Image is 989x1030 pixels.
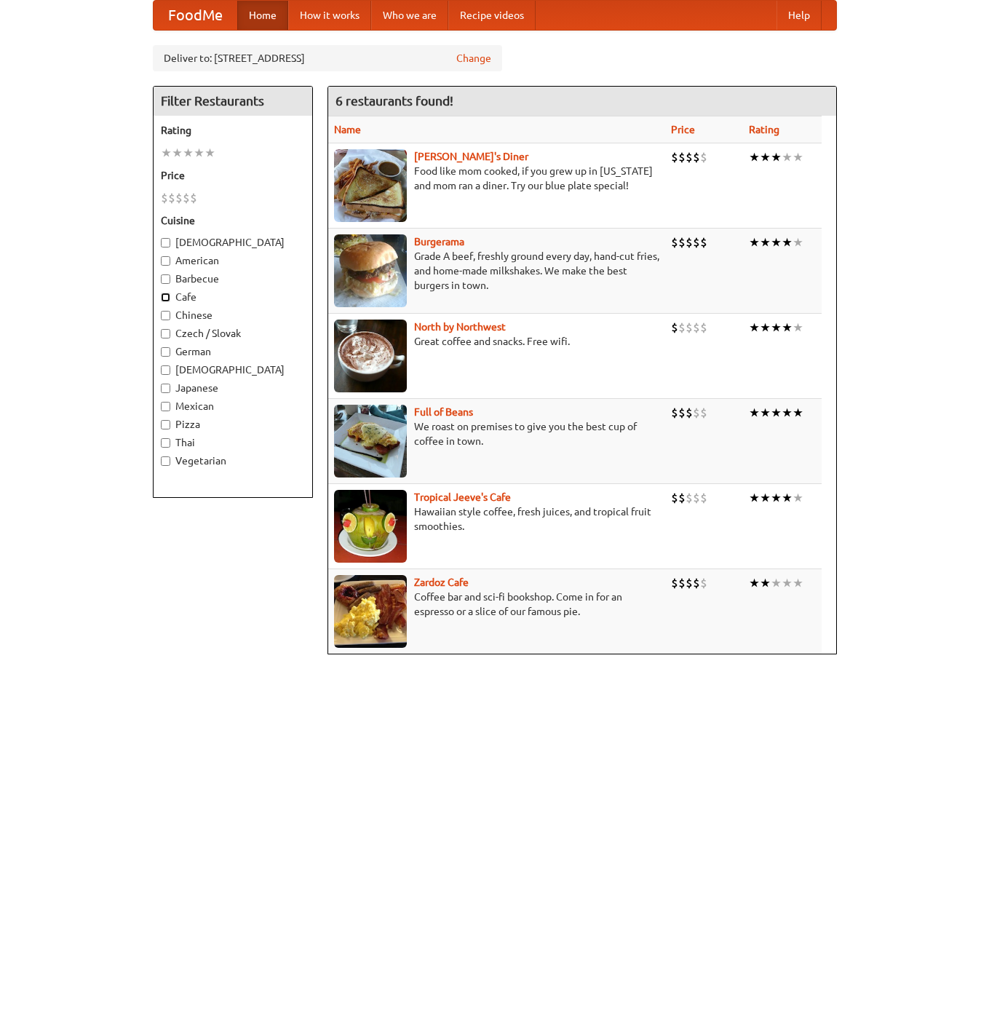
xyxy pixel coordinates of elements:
[183,145,194,161] li: ★
[793,405,803,421] li: ★
[793,149,803,165] li: ★
[760,405,771,421] li: ★
[161,190,168,206] li: $
[414,151,528,162] a: [PERSON_NAME]'s Diner
[414,321,506,333] a: North by Northwest
[782,234,793,250] li: ★
[671,234,678,250] li: $
[749,405,760,421] li: ★
[693,149,700,165] li: $
[776,1,822,30] a: Help
[161,290,305,304] label: Cafe
[334,164,659,193] p: Food like mom cooked, if you grew up in [US_STATE] and mom ran a diner. Try our blue plate special!
[414,491,511,503] b: Tropical Jeeve's Cafe
[334,490,407,563] img: jeeves.jpg
[749,124,779,135] a: Rating
[793,234,803,250] li: ★
[693,320,700,336] li: $
[204,145,215,161] li: ★
[161,274,170,284] input: Barbecue
[782,490,793,506] li: ★
[771,490,782,506] li: ★
[414,406,473,418] a: Full of Beans
[161,253,305,268] label: American
[371,1,448,30] a: Who we are
[671,149,678,165] li: $
[161,272,305,286] label: Barbecue
[749,149,760,165] li: ★
[749,234,760,250] li: ★
[414,577,469,588] a: Zardoz Cafe
[334,405,407,478] img: beans.jpg
[161,399,305,413] label: Mexican
[782,575,793,591] li: ★
[686,320,693,336] li: $
[782,405,793,421] li: ★
[161,438,170,448] input: Thai
[700,405,707,421] li: $
[414,236,464,247] a: Burgerama
[183,190,190,206] li: $
[161,363,305,377] label: [DEMOGRAPHIC_DATA]
[793,320,803,336] li: ★
[161,256,170,266] input: American
[700,149,707,165] li: $
[771,234,782,250] li: ★
[161,417,305,432] label: Pizza
[161,168,305,183] h5: Price
[671,320,678,336] li: $
[153,45,502,71] div: Deliver to: [STREET_ADDRESS]
[161,311,170,320] input: Chinese
[334,149,407,222] img: sallys.jpg
[190,190,197,206] li: $
[334,234,407,307] img: burgerama.jpg
[334,334,659,349] p: Great coffee and snacks. Free wifi.
[749,575,760,591] li: ★
[749,320,760,336] li: ★
[334,320,407,392] img: north.jpg
[686,234,693,250] li: $
[771,149,782,165] li: ★
[161,123,305,138] h5: Rating
[686,149,693,165] li: $
[161,365,170,375] input: [DEMOGRAPHIC_DATA]
[334,419,659,448] p: We roast on premises to give you the best cup of coffee in town.
[760,575,771,591] li: ★
[671,490,678,506] li: $
[782,149,793,165] li: ★
[194,145,204,161] li: ★
[161,213,305,228] h5: Cuisine
[749,490,760,506] li: ★
[448,1,536,30] a: Recipe videos
[793,490,803,506] li: ★
[175,190,183,206] li: $
[334,590,659,619] p: Coffee bar and sci-fi bookshop. Come in for an espresso or a slice of our famous pie.
[456,51,491,66] a: Change
[686,575,693,591] li: $
[693,490,700,506] li: $
[686,405,693,421] li: $
[671,124,695,135] a: Price
[161,381,305,395] label: Japanese
[161,435,305,450] label: Thai
[678,234,686,250] li: $
[334,249,659,293] p: Grade A beef, freshly ground every day, hand-cut fries, and home-made milkshakes. We make the bes...
[161,347,170,357] input: German
[334,124,361,135] a: Name
[334,504,659,534] p: Hawaiian style coffee, fresh juices, and tropical fruit smoothies.
[168,190,175,206] li: $
[671,575,678,591] li: $
[154,1,237,30] a: FoodMe
[693,405,700,421] li: $
[760,490,771,506] li: ★
[335,94,453,108] ng-pluralize: 6 restaurants found!
[686,490,693,506] li: $
[154,87,312,116] h4: Filter Restaurants
[237,1,288,30] a: Home
[771,575,782,591] li: ★
[671,405,678,421] li: $
[693,234,700,250] li: $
